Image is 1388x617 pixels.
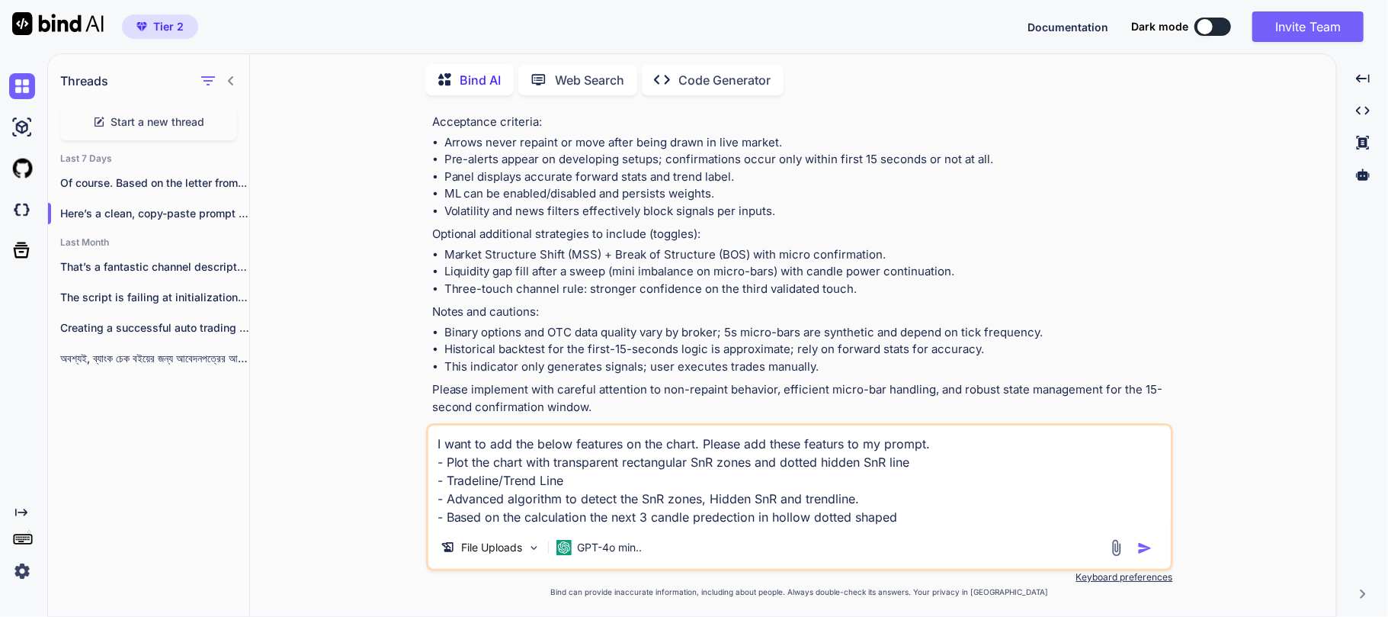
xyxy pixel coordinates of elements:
[136,22,147,31] img: premium
[48,236,249,249] h2: Last Month
[444,169,1170,186] li: Panel displays accurate forward stats and trend label.
[527,541,540,554] img: Pick Models
[1108,539,1125,557] img: attachment
[60,72,108,90] h1: Threads
[1027,21,1108,34] span: Documentation
[444,263,1170,281] li: Liquidity gap fill after a sweep (mini imbalance on micro-bars) with candle power continuation.
[9,156,35,182] img: githubLight
[60,259,249,275] p: That’s a fantastic channel description! It’s clear,...
[444,134,1170,152] li: Arrows never repaint or move after being drawn in live market.
[460,71,502,89] p: Bind AI
[122,14,198,39] button: premiumTier 2
[9,73,35,99] img: chat
[60,351,249,366] p: অবশ্যই, ব্যাংক চেক বইয়ের জন্য আবেদনপত্রের আরেকটি...
[12,12,104,35] img: Bind AI
[60,290,249,305] p: The script is failing at initialization because...
[556,540,572,555] img: GPT-4o mini
[444,185,1170,203] li: ML can be enabled/disabled and persists weights.
[9,197,35,223] img: darkCloudIdeIcon
[432,226,1170,243] p: Optional additional strategies to include (toggles):
[444,246,1170,264] li: Market Structure Shift (MSS) + Break of Structure (BOS) with micro confirmation.
[432,381,1170,416] p: Please implement with careful attention to non-repaint behavior, efficient micro-bar handling, an...
[426,571,1173,583] p: Keyboard preferences
[111,114,205,130] span: Start a new thread
[1252,11,1364,42] button: Invite Team
[444,151,1170,169] li: Pre-alerts appear on developing setups; confirmations occur only within first 15 seconds or not a...
[48,153,249,165] h2: Last 7 Days
[60,320,249,336] p: Creating a successful auto trading bot for...
[1131,19,1188,34] span: Dark mode
[444,203,1170,220] li: Volatility and news filters effectively block signals per inputs.
[428,426,1171,526] textarea: I want to add the below features on the chart. Please add these featurs to my prompt. - Plot the ...
[60,175,249,191] p: Of course. Based on the letter from...
[444,358,1170,376] li: This indicator only generates signals; user executes trades manually.
[444,281,1170,298] li: Three-touch channel rule: stronger confidence on the third validated touch.
[60,206,249,221] p: Here’s a clean, copy-paste prompt you can...
[1027,19,1108,35] button: Documentation
[556,71,625,89] p: Web Search
[444,324,1170,342] li: Binary options and OTC data quality vary by broker; 5s micro-bars are synthetic and depend on tic...
[1137,541,1152,556] img: icon
[578,540,643,555] p: GPT-4o min..
[432,304,1170,321] p: Notes and cautions:
[462,540,523,555] p: File Uploads
[153,19,184,34] span: Tier 2
[9,114,35,140] img: ai-studio
[432,114,1170,131] p: Acceptance criteria:
[426,586,1173,598] p: Bind can provide inaccurate information, including about people. Always double-check its answers....
[444,341,1170,358] li: Historical backtest for the first-15-seconds logic is approximate; rely on forward stats for accu...
[9,558,35,584] img: settings
[679,71,771,89] p: Code Generator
